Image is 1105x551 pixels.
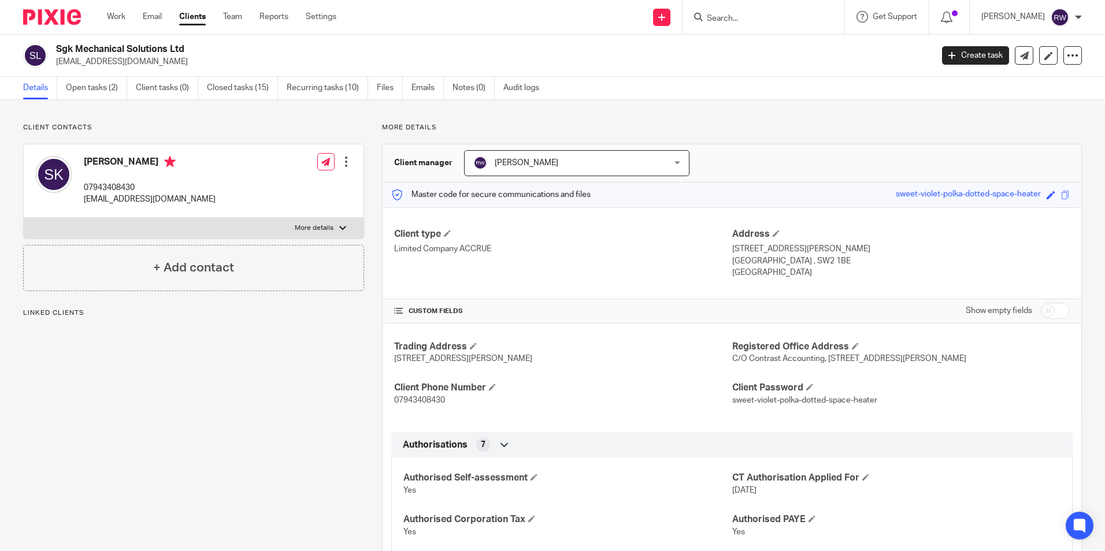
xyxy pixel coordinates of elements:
[295,224,333,233] p: More details
[403,486,416,494] span: Yes
[207,77,278,99] a: Closed tasks (15)
[153,259,234,277] h4: + Add contact
[394,382,732,394] h4: Client Phone Number
[732,243,1070,255] p: [STREET_ADDRESS][PERSON_NAME]
[143,11,162,23] a: Email
[732,341,1070,353] h4: Registered Office Address
[84,182,216,193] p: 07943408430
[84,193,216,205] p: [EMAIL_ADDRESS][DOMAIN_NAME]
[732,513,1060,526] h4: Authorised PAYE
[23,43,47,68] img: svg%3E
[259,11,288,23] a: Reports
[394,355,532,363] span: [STREET_ADDRESS][PERSON_NAME]
[391,189,591,200] p: Master code for secure communications and files
[394,243,732,255] p: Limited Company ACCRUE
[732,396,877,404] span: sweet-violet-polka-dotted-space-heater
[942,46,1009,65] a: Create task
[394,157,453,169] h3: Client manager
[394,228,732,240] h4: Client type
[394,396,445,404] span: 07943408430
[981,11,1045,23] p: [PERSON_NAME]
[732,382,1070,394] h4: Client Password
[84,156,216,170] h4: [PERSON_NAME]
[453,77,495,99] a: Notes (0)
[732,472,1060,484] h4: CT Authorisation Applied For
[732,355,966,363] span: C/O Contrast Accounting, [STREET_ADDRESS][PERSON_NAME]
[873,13,917,21] span: Get Support
[1051,8,1069,27] img: svg%3E
[306,11,336,23] a: Settings
[23,9,81,25] img: Pixie
[107,11,125,23] a: Work
[377,77,403,99] a: Files
[403,439,468,451] span: Authorisations
[403,528,416,536] span: Yes
[23,123,364,132] p: Client contacts
[66,77,127,99] a: Open tasks (2)
[23,77,57,99] a: Details
[403,513,732,526] h4: Authorised Corporation Tax
[495,159,558,167] span: [PERSON_NAME]
[481,439,485,451] span: 7
[23,308,364,318] p: Linked clients
[287,77,368,99] a: Recurring tasks (10)
[394,341,732,353] h4: Trading Address
[394,307,732,316] h4: CUSTOM FIELDS
[732,486,757,494] span: [DATE]
[966,305,1032,317] label: Show empty fields
[164,156,176,167] i: Primary
[896,188,1041,202] div: sweet-violet-polka-dotted-space-heater
[56,56,925,68] p: [EMAIL_ADDRESS][DOMAIN_NAME]
[403,472,732,484] h4: Authorised Self-assessment
[223,11,242,23] a: Team
[503,77,548,99] a: Audit logs
[56,43,751,55] h2: Sgk Mechanical Solutions Ltd
[706,14,810,24] input: Search
[473,156,487,170] img: svg%3E
[732,228,1070,240] h4: Address
[35,156,72,193] img: svg%3E
[411,77,444,99] a: Emails
[136,77,198,99] a: Client tasks (0)
[732,528,745,536] span: Yes
[732,255,1070,267] p: [GEOGRAPHIC_DATA] , SW2 1BE
[179,11,206,23] a: Clients
[732,267,1070,278] p: [GEOGRAPHIC_DATA]
[382,123,1082,132] p: More details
